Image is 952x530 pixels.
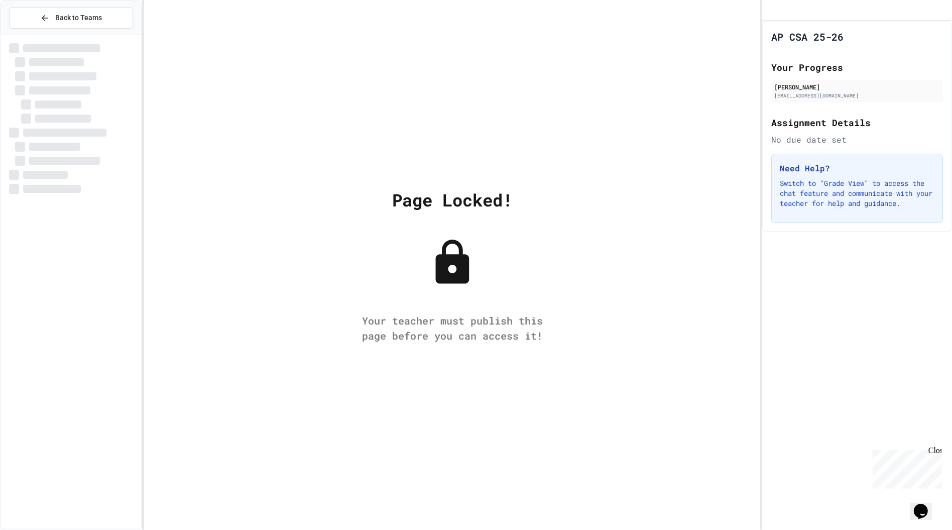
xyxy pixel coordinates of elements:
iframe: chat widget [869,446,942,489]
h2: Your Progress [771,60,943,74]
span: Back to Teams [55,13,102,23]
h2: Assignment Details [771,116,943,130]
div: Your teacher must publish this page before you can access it! [352,313,553,343]
h1: AP CSA 25-26 [771,30,844,44]
h3: Need Help? [780,162,934,174]
div: No due date set [771,134,943,146]
div: [EMAIL_ADDRESS][DOMAIN_NAME] [774,92,940,99]
p: Switch to "Grade View" to access the chat feature and communicate with your teacher for help and ... [780,178,934,208]
div: Chat with us now!Close [4,4,69,64]
div: [PERSON_NAME] [774,82,940,91]
iframe: chat widget [910,490,942,520]
div: Page Locked! [392,187,513,213]
button: Back to Teams [9,7,133,29]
